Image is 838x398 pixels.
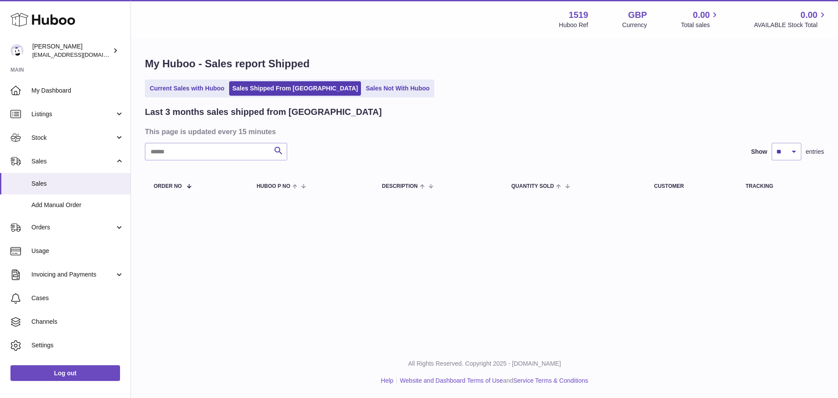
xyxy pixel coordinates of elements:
span: Description [382,183,418,189]
a: Website and Dashboard Terms of Use [400,377,503,384]
strong: GBP [628,9,647,21]
div: [PERSON_NAME] [32,42,111,59]
img: internalAdmin-1519@internal.huboo.com [10,44,24,57]
span: 0.00 [693,9,710,21]
span: Channels [31,318,124,326]
span: Total sales [681,21,720,29]
a: Sales Not With Huboo [363,81,433,96]
p: All Rights Reserved. Copyright 2025 - [DOMAIN_NAME] [138,360,831,368]
a: Current Sales with Huboo [147,81,227,96]
a: Help [381,377,394,384]
h2: Last 3 months sales shipped from [GEOGRAPHIC_DATA] [145,106,382,118]
h1: My Huboo - Sales report Shipped [145,57,824,71]
a: 0.00 Total sales [681,9,720,29]
div: Huboo Ref [559,21,588,29]
span: Settings [31,341,124,350]
span: Invoicing and Payments [31,270,115,279]
div: Customer [654,183,728,189]
h3: This page is updated every 15 minutes [145,127,822,136]
span: Orders [31,223,115,232]
a: Service Terms & Conditions [513,377,588,384]
span: Quantity Sold [511,183,554,189]
span: AVAILABLE Stock Total [754,21,828,29]
span: Add Manual Order [31,201,124,209]
span: Order No [154,183,182,189]
span: My Dashboard [31,87,124,95]
li: and [397,377,588,385]
span: Sales [31,180,124,188]
span: Stock [31,134,115,142]
div: Currency [622,21,647,29]
span: [EMAIL_ADDRESS][DOMAIN_NAME] [32,51,128,58]
span: Cases [31,294,124,302]
span: Huboo P no [257,183,290,189]
span: Sales [31,157,115,166]
span: Listings [31,110,115,118]
label: Show [751,148,767,156]
a: Log out [10,365,120,381]
a: Sales Shipped From [GEOGRAPHIC_DATA] [229,81,361,96]
div: Tracking [745,183,815,189]
span: Usage [31,247,124,255]
strong: 1519 [569,9,588,21]
span: entries [806,148,824,156]
a: 0.00 AVAILABLE Stock Total [754,9,828,29]
span: 0.00 [800,9,817,21]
